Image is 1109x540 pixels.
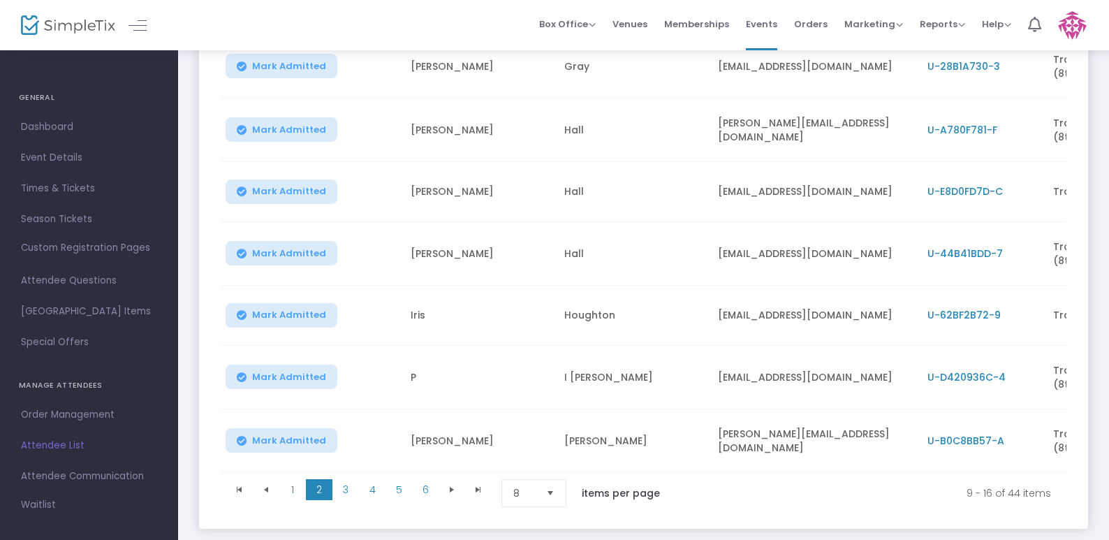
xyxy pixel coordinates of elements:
td: [PERSON_NAME] [402,409,556,473]
td: [PERSON_NAME][EMAIL_ADDRESS][DOMAIN_NAME] [710,98,919,162]
span: Mark Admitted [252,435,326,446]
span: U-A780F781-F [927,123,997,137]
span: Go to the last page [465,479,492,500]
td: I [PERSON_NAME] [556,346,710,409]
button: Mark Admitted [226,428,337,453]
span: Page 5 [385,479,412,500]
span: Page 3 [332,479,359,500]
label: items per page [582,486,660,500]
td: Gray [556,35,710,98]
td: P [402,346,556,409]
span: Events [746,6,777,42]
span: Page 6 [412,479,439,500]
td: [EMAIL_ADDRESS][DOMAIN_NAME] [710,162,919,222]
button: Mark Admitted [226,117,337,142]
td: [PERSON_NAME][EMAIL_ADDRESS][DOMAIN_NAME] [710,409,919,473]
span: Go to the next page [446,484,457,495]
td: Hall [556,222,710,286]
td: Hall [556,162,710,222]
span: Custom Registration Pages [21,241,150,255]
button: Mark Admitted [226,365,337,389]
kendo-pager-info: 9 - 16 of 44 items [689,479,1051,507]
td: Hall [556,98,710,162]
td: [PERSON_NAME] [556,409,710,473]
span: Attendee Communication [21,467,157,486]
span: Waitlist [21,498,56,512]
span: Event Details [21,149,157,167]
span: 8 [513,486,535,500]
td: Houghton [556,286,710,346]
span: Box Office [539,17,596,31]
span: Help [982,17,1011,31]
span: Orders [794,6,828,42]
span: Go to the previous page [260,484,272,495]
span: Venues [612,6,647,42]
span: Attendee List [21,437,157,455]
td: [PERSON_NAME] [402,35,556,98]
span: Attendee Questions [21,272,157,290]
span: Page 2 [306,479,332,500]
span: U-62BF2B72-9 [927,308,1001,322]
span: Go to the first page [226,479,253,500]
button: Mark Admitted [226,54,337,78]
span: Go to the first page [234,484,245,495]
span: Mark Admitted [252,248,326,259]
button: Mark Admitted [226,303,337,328]
span: Page 1 [279,479,306,500]
span: [GEOGRAPHIC_DATA] Items [21,302,157,321]
span: U-B0C8BB57-A [927,434,1004,448]
span: Memberships [664,6,729,42]
span: Mark Admitted [252,186,326,197]
td: [EMAIL_ADDRESS][DOMAIN_NAME] [710,346,919,409]
span: U-28B1A730-3 [927,59,1000,73]
span: Special Offers [21,333,157,351]
span: Order Management [21,406,157,424]
td: [EMAIL_ADDRESS][DOMAIN_NAME] [710,286,919,346]
h4: GENERAL [19,84,159,112]
span: Mark Admitted [252,309,326,321]
span: U-44B41BDD-7 [927,247,1003,261]
span: Times & Tickets [21,180,157,198]
span: U-E8D0FD7D-C [927,184,1003,198]
span: Page 4 [359,479,385,500]
span: U-D420936C-4 [927,370,1006,384]
td: [PERSON_NAME] [402,162,556,222]
span: Marketing [844,17,903,31]
span: Dashboard [21,118,157,136]
td: [EMAIL_ADDRESS][DOMAIN_NAME] [710,222,919,286]
td: [EMAIL_ADDRESS][DOMAIN_NAME] [710,35,919,98]
span: Season Tickets [21,210,157,228]
span: Go to the previous page [253,479,279,500]
span: Mark Admitted [252,124,326,136]
button: Mark Admitted [226,241,337,265]
td: [PERSON_NAME] [402,98,556,162]
span: Reports [920,17,965,31]
td: Iris [402,286,556,346]
span: Go to the next page [439,479,465,500]
span: Mark Admitted [252,372,326,383]
span: Mark Admitted [252,61,326,72]
h4: MANAGE ATTENDEES [19,372,159,400]
button: Select [541,480,560,506]
span: Go to the last page [473,484,484,495]
td: [PERSON_NAME] [402,222,556,286]
button: Mark Admitted [226,180,337,204]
